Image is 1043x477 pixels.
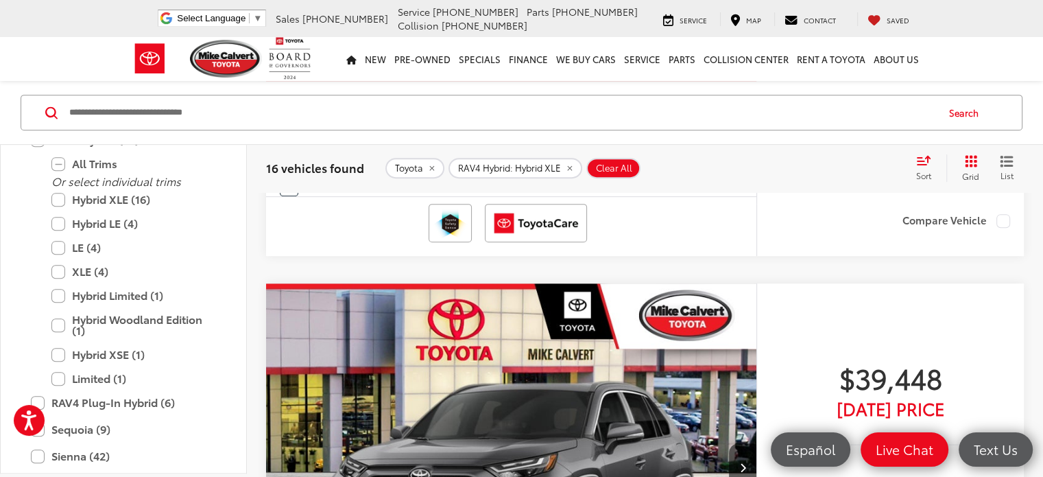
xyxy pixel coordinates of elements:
span: List [1000,170,1014,181]
span: Select Language [177,13,245,23]
label: Sequoia (9) [31,417,216,441]
span: [PHONE_NUMBER] [433,5,518,19]
span: Toyota [395,163,423,174]
i: Or select individual trims [51,174,181,189]
span: 16 vehicles found [266,159,364,176]
button: remove Toyota [385,158,444,178]
label: Hybrid Limited (1) [51,283,216,307]
label: LE (4) [51,235,216,259]
span: Text Us [967,441,1024,458]
button: Search [936,95,998,130]
button: remove RAV4%20Hybrid: Hybrid%20XLE [448,158,582,178]
span: Español [779,441,842,458]
span: Parts [527,5,549,19]
a: Rent a Toyota [793,37,870,81]
button: Less [870,432,911,457]
label: Sienna (42) [31,444,216,468]
a: Map [720,12,771,26]
span: ​ [249,13,250,23]
label: Hybrid XLE (16) [51,187,216,211]
span: Contact [804,15,836,25]
a: Specials [455,37,505,81]
label: Hybrid LE (4) [51,211,216,235]
a: Service [653,12,717,26]
a: Español [771,432,850,467]
span: ▼ [253,13,262,23]
span: Sales [276,12,300,25]
a: WE BUY CARS [552,37,620,81]
label: All Trims [51,152,216,176]
img: Mike Calvert Toyota [190,40,263,78]
label: Hybrid XSE (1) [51,342,216,367]
a: Select Language​ [177,13,262,23]
span: Live Chat [869,441,940,458]
a: About Us [870,37,923,81]
a: Collision Center [699,37,793,81]
a: Contact [774,12,846,26]
span: [DATE] PRICE [781,402,1000,415]
button: Select sort value [909,154,946,182]
img: Toyota [124,36,176,81]
span: Saved [887,15,909,25]
label: Limited (1) [51,367,216,391]
label: Hybrid Woodland Edition (1) [51,307,216,342]
label: RAV4 Plug-In Hybrid (6) [31,391,216,415]
span: Collision [398,19,439,32]
span: $39,448 [781,360,1000,395]
span: Sort [916,170,931,181]
a: Live Chat [861,432,948,467]
input: Search by Make, Model, or Keyword [68,96,936,129]
a: My Saved Vehicles [857,12,920,26]
span: Service [398,5,430,19]
img: Toyota Safety Sense Mike Calvert Toyota Houston TX [431,207,469,240]
a: Service [620,37,664,81]
a: Finance [505,37,552,81]
img: ToyotaCare Mike Calvert Toyota Houston TX [488,207,584,240]
a: Pre-Owned [390,37,455,81]
a: New [361,37,390,81]
button: Grid View [946,154,990,182]
label: XLE (4) [51,259,216,283]
span: Clear All [596,163,632,174]
span: [PHONE_NUMBER] [302,12,388,25]
span: [PHONE_NUMBER] [552,5,638,19]
a: Parts [664,37,699,81]
span: [PHONE_NUMBER] [442,19,527,32]
span: Map [746,15,761,25]
span: RAV4 Hybrid: Hybrid XLE [458,163,561,174]
label: Compare Vehicle [902,214,1010,228]
button: Clear All [586,158,640,178]
span: Grid [962,170,979,182]
span: Service [680,15,707,25]
button: List View [990,154,1024,182]
a: Home [342,37,361,81]
a: Text Us [959,432,1033,467]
